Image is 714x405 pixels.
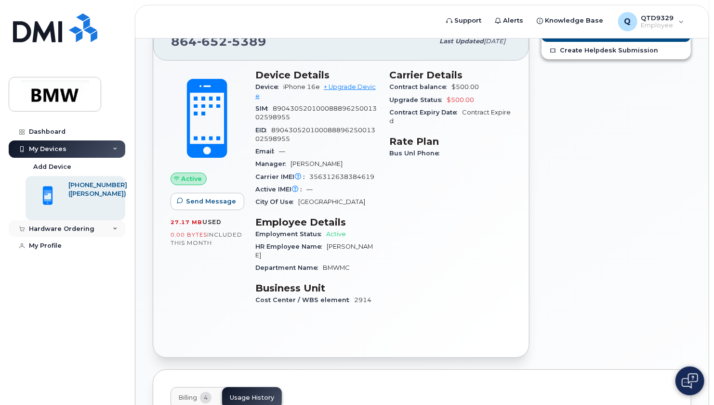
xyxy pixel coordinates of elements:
[255,296,354,304] span: Cost Center / WBS element
[171,193,244,210] button: Send Message
[530,11,610,30] a: Knowledge Base
[306,186,313,193] span: —
[255,83,283,90] span: Device
[542,42,691,59] a: Create Helpdesk Submission
[298,198,365,205] span: [GEOGRAPHIC_DATA]
[255,198,298,205] span: City Of Use
[283,83,320,90] span: iPhone 16e
[624,16,631,27] span: Q
[255,127,271,134] span: EID
[439,38,484,45] span: Last updated
[227,34,266,49] span: 5389
[255,69,378,81] h3: Device Details
[255,186,306,193] span: Active IMEI
[503,16,524,25] span: Alerts
[255,105,273,112] span: SIM
[255,173,309,180] span: Carrier IMEI
[489,11,530,30] a: Alerts
[171,231,207,238] span: 0.00 Bytes
[323,264,350,271] span: BMWMC
[682,373,698,389] img: Open chat
[178,394,197,402] span: Billing
[171,219,202,226] span: 27.17 MB
[255,230,326,238] span: Employment Status
[326,230,346,238] span: Active
[309,173,374,180] span: 356312638384619
[354,296,371,304] span: 2914
[611,12,691,31] div: QTD9329
[255,127,375,142] span: 89043052010008889625001302598955
[255,83,376,99] a: + Upgrade Device
[389,96,447,103] span: Upgrade Status
[641,14,674,22] span: QTD9329
[171,34,266,49] span: 864
[202,218,222,226] span: used
[182,174,202,183] span: Active
[389,69,512,81] h3: Carrier Details
[197,34,227,49] span: 652
[389,136,512,147] h3: Rate Plan
[389,150,444,157] span: Bus Unl Phone
[484,38,505,45] span: [DATE]
[389,109,462,116] span: Contract Expiry Date
[291,160,343,167] span: [PERSON_NAME]
[451,83,479,90] span: $500.00
[255,148,279,155] span: Email
[186,197,236,206] span: Send Message
[255,282,378,294] h3: Business Unit
[447,96,474,103] span: $500.00
[200,392,212,404] span: 4
[455,16,482,25] span: Support
[389,83,451,90] span: Contract balance
[255,216,378,228] h3: Employee Details
[255,243,327,250] span: HR Employee Name
[255,105,377,121] span: 89043052010008889625001302598955
[279,148,285,155] span: —
[545,16,604,25] span: Knowledge Base
[440,11,489,30] a: Support
[255,160,291,167] span: Manager
[255,264,323,271] span: Department Name
[641,22,674,29] span: Employee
